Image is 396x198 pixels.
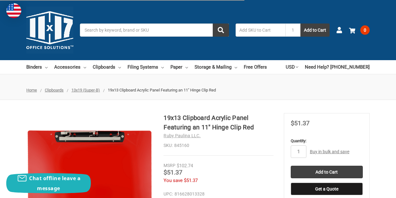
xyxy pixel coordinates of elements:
button: Add to Cart [300,23,330,37]
a: Free Offers [244,60,267,74]
a: 13x19 (Super-B) [71,88,100,92]
iframe: Google Customer Reviews [344,181,396,198]
span: 0 [360,25,370,35]
span: $51.37 [164,169,182,176]
input: Search by keyword, brand or SKU [80,23,229,37]
button: Chat offline leave a message [6,173,91,193]
a: Binders [26,60,48,74]
button: Get a Quote [291,183,363,195]
span: Chat offline leave a message [29,175,81,192]
img: duty and tax information for United States [6,3,21,18]
a: Clipboards [45,88,64,92]
a: Accessories [54,60,86,74]
img: 11x17.com [26,7,73,54]
input: Add SKU to Cart [236,23,285,37]
span: $51.37 [184,178,198,183]
a: USD [286,60,298,74]
input: Add to Cart [291,166,363,178]
dt: UPC: [164,191,173,197]
h1: 19x13 Clipboard Acrylic Panel Featuring an 11" Hinge Clip Red [164,113,274,132]
dd: 845160 [164,142,274,149]
a: Filing Systems [128,60,164,74]
a: Paper [170,60,188,74]
a: 0 [349,22,370,38]
div: MSRP [164,162,175,169]
a: Storage & Mailing [195,60,237,74]
span: $51.37 [291,119,310,127]
dd: 816628013328 [164,191,271,197]
span: You save [164,178,183,183]
span: 19x13 Clipboard Acrylic Panel Featuring an 11" Hinge Clip Red [108,88,216,92]
a: Clipboards [93,60,121,74]
span: $102.74 [177,163,193,169]
a: Ruby Paulina LLC. [164,133,201,138]
a: Need Help? [PHONE_NUMBER] [305,60,370,74]
a: Buy in bulk and save [310,149,349,154]
dt: SKU: [164,142,173,149]
a: Home [26,88,37,92]
label: Quantity: [291,138,363,144]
